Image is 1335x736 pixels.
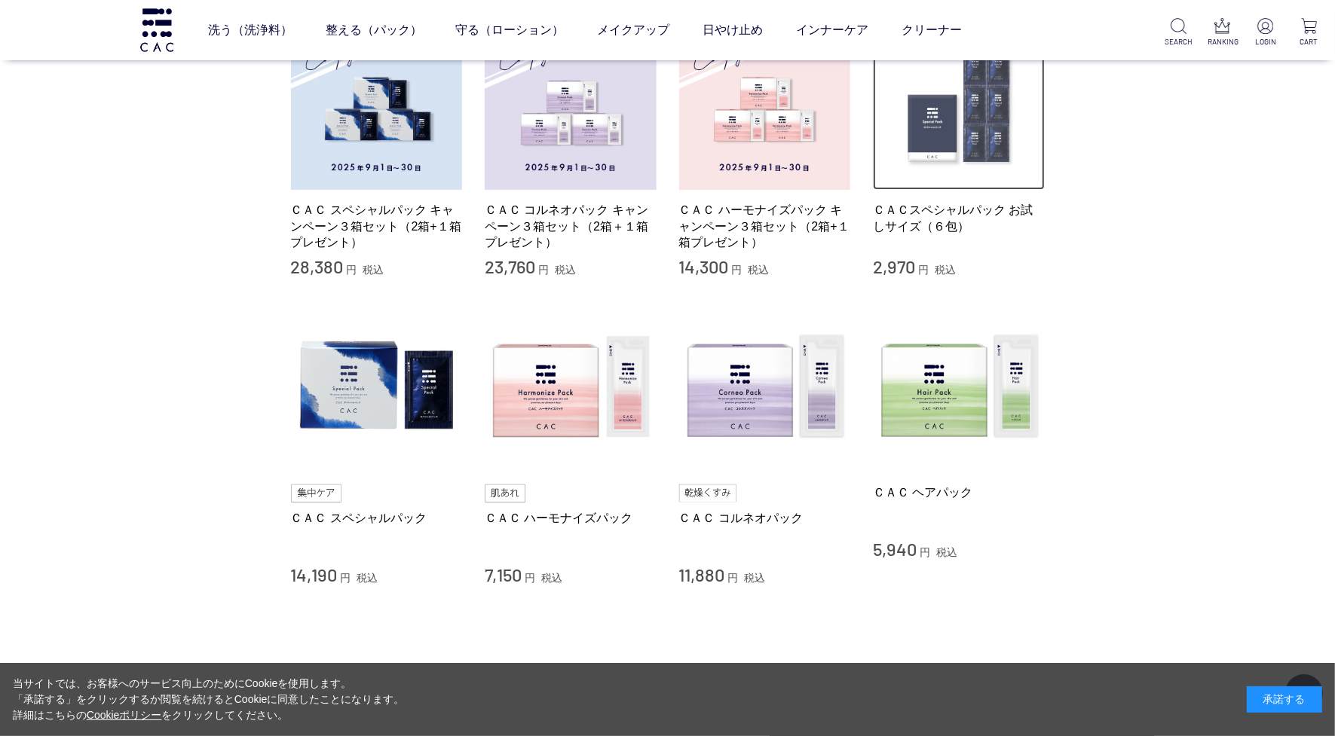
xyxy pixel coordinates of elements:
p: CART [1295,36,1323,47]
img: 集中ケア [291,484,342,502]
span: 28,380 [291,255,344,277]
div: 当サイトでは、お客様へのサービス向上のためにCookieを使用します。 「承諾する」をクリックするか閲覧を続けるとCookieに同意したことになります。 詳細はこちらの をクリックしてください。 [13,676,405,723]
span: 23,760 [485,255,535,277]
a: ＣＡＣ ハーモナイズパック [485,510,657,526]
img: logo [138,8,176,51]
span: 円 [346,264,357,276]
img: ＣＡＣ ハーモナイズパック キャンペーン３箱セット（2箱+１箱プレゼント） [679,19,851,191]
a: ＣＡＣスペシャルパック お試しサイズ（６包） [873,202,1045,234]
span: 税込 [744,572,765,584]
a: ＣＡＣ コルネオパック キャンペーン３箱セット（2箱＋１箱プレゼント） [485,202,657,250]
span: 円 [538,264,549,276]
a: 整える（パック） [326,9,422,51]
span: 円 [731,264,742,276]
img: ＣＡＣ ヘアパック [873,301,1045,473]
span: 税込 [748,264,769,276]
span: 税込 [936,546,957,558]
span: 円 [918,264,929,276]
a: 洗う（洗浄料） [208,9,292,51]
span: 円 [727,572,738,584]
span: 円 [525,572,535,584]
img: ＣＡＣ コルネオパック [679,301,851,473]
span: 11,880 [679,563,725,585]
a: SEARCH [1165,18,1193,47]
a: ＣＡＣ スペシャルパック [291,510,463,526]
p: RANKING [1208,36,1236,47]
span: 2,970 [873,255,915,277]
a: Cookieポリシー [87,709,162,721]
img: 乾燥くすみ [679,484,737,502]
span: 税込 [357,572,378,584]
a: 守る（ローション） [455,9,564,51]
a: LOGIN [1251,18,1279,47]
span: 14,300 [679,255,729,277]
span: 14,190 [291,563,338,585]
span: 5,940 [873,538,917,560]
span: 税込 [935,264,956,276]
img: ＣＡＣスペシャルパック お試しサイズ（６包） [873,19,1045,191]
a: RANKING [1208,18,1236,47]
a: ＣＡＣ ハーモナイズパック キャンペーン３箱セット（2箱+１箱プレゼント） [679,202,851,250]
span: 税込 [555,264,576,276]
p: SEARCH [1165,36,1193,47]
span: 7,150 [485,563,522,585]
a: CART [1295,18,1323,47]
span: 税込 [541,572,562,584]
a: インナーケア [796,9,868,51]
img: 肌あれ [485,484,525,502]
span: 税込 [363,264,384,276]
img: ＣＡＣ スペシャルパック キャンペーン３箱セット（2箱+１箱プレゼント） [291,19,463,191]
a: ＣＡＣ スペシャルパック キャンペーン３箱セット（2箱+１箱プレゼント） [291,202,463,250]
a: クリーナー [902,9,962,51]
img: ＣＡＣ コルネオパック キャンペーン３箱セット（2箱＋１箱プレゼント） [485,19,657,191]
img: ＣＡＣ スペシャルパック [291,301,463,473]
a: ＣＡＣ ヘアパック [873,484,1045,500]
p: LOGIN [1251,36,1279,47]
span: 円 [920,546,930,558]
a: メイクアップ [597,9,669,51]
div: 承諾する [1247,686,1322,713]
span: 円 [340,572,351,584]
a: 日やけ止め [703,9,763,51]
img: ＣＡＣ ハーモナイズパック [485,301,657,473]
a: ＣＡＣ コルネオパック [679,510,851,526]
